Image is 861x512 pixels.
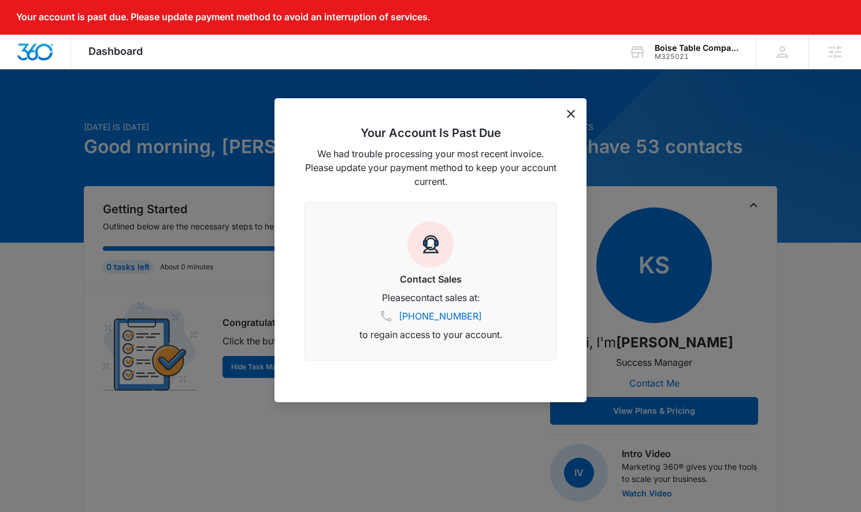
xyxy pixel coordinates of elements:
div: Dashboard [71,35,160,69]
a: [PHONE_NUMBER] [399,309,482,323]
h3: Contact Sales [319,272,542,286]
p: We had trouble processing your most recent invoice. Please update your payment method to keep you... [305,147,556,188]
button: dismiss this dialog [567,110,575,118]
div: account id [655,53,739,61]
p: Please contact sales at: to regain access to your account. [319,291,542,342]
div: account name [655,43,739,53]
h2: Your Account Is Past Due [305,126,556,140]
span: Dashboard [88,45,143,57]
p: Your account is past due. Please update payment method to avoid an interruption of services. [16,12,430,23]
